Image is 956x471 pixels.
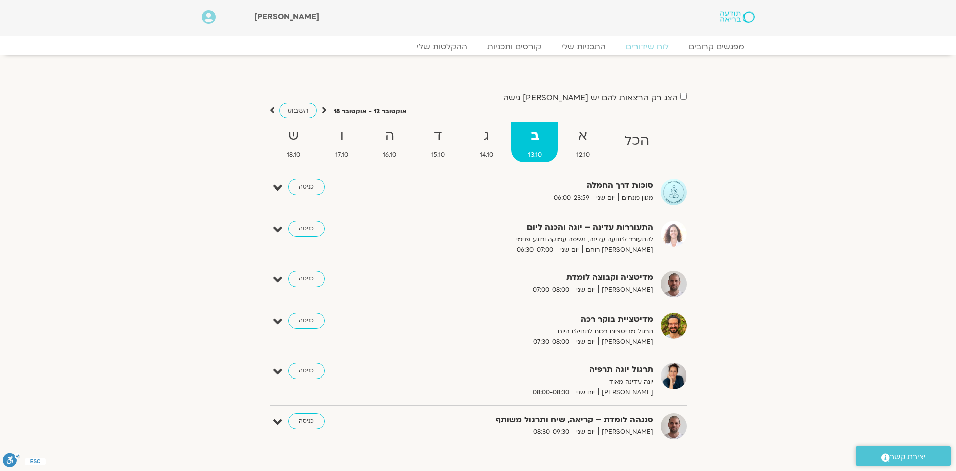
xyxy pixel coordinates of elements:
[573,337,598,347] span: יום שני
[254,11,320,22] span: [PERSON_NAME]
[463,125,509,147] strong: ג
[511,150,558,160] span: 13.10
[288,363,325,379] a: כניסה
[529,285,573,295] span: 07:00-08:00
[288,271,325,287] a: כניסה
[271,122,317,162] a: ש18.10
[367,150,413,160] span: 16.10
[288,413,325,429] a: כניסה
[511,125,558,147] strong: ב
[598,427,653,437] span: [PERSON_NAME]
[407,326,653,337] p: תרגול מדיטציות רכות לתחילת היום
[608,130,665,152] strong: הכל
[407,413,653,427] strong: סנגהה לומדת – קריאה, שיח ותרגול משותף
[367,122,413,162] a: ה16.10
[598,387,653,398] span: [PERSON_NAME]
[407,313,653,326] strong: מדיטציית בוקר רכה
[319,122,365,162] a: ו17.10
[503,93,678,102] label: הצג רק הרצאות להם יש [PERSON_NAME] גישה
[463,150,509,160] span: 14.10
[288,179,325,195] a: כניסה
[616,42,679,52] a: לוח שידורים
[550,193,593,203] span: 06:00-23:59
[202,42,755,52] nav: Menu
[271,125,317,147] strong: ש
[557,245,582,255] span: יום שני
[279,103,317,118] a: השבוע
[319,125,365,147] strong: ו
[529,427,573,437] span: 08:30-09:30
[608,122,665,162] a: הכל
[618,193,653,203] span: מגוון מנחים
[407,221,653,234] strong: התעוררות עדינה – יוגה והכנה ליום
[679,42,755,52] a: מפגשים קרובים
[856,446,951,466] a: יצירת קשר
[288,221,325,237] a: כניסה
[271,150,317,160] span: 18.10
[407,271,653,285] strong: מדיטציה וקבוצה לומדת
[334,106,407,117] p: אוקטובר 12 - אוקטובר 18
[407,42,477,52] a: ההקלטות שלי
[511,122,558,162] a: ב13.10
[582,245,653,255] span: [PERSON_NAME] רוחם
[598,285,653,295] span: [PERSON_NAME]
[560,122,606,162] a: א12.10
[407,234,653,245] p: להתעורר לתנועה עדינה, נשימה עמוקה ורוגע פנימי
[415,122,461,162] a: ד15.10
[407,376,653,387] p: יוגה עדינה מאוד
[573,387,598,398] span: יום שני
[415,125,461,147] strong: ד
[529,337,573,347] span: 07:30-08:00
[573,427,598,437] span: יום שני
[288,313,325,329] a: כניסה
[890,450,926,464] span: יצירת קשר
[407,363,653,376] strong: תרגול יוגה תרפיה
[463,122,509,162] a: ג14.10
[551,42,616,52] a: התכניות שלי
[367,125,413,147] strong: ה
[319,150,365,160] span: 17.10
[560,125,606,147] strong: א
[529,387,573,398] span: 08:00-08:30
[573,285,598,295] span: יום שני
[513,245,557,255] span: 06:30-07:00
[598,337,653,347] span: [PERSON_NAME]
[477,42,551,52] a: קורסים ותכניות
[593,193,618,203] span: יום שני
[407,179,653,193] strong: סוכות דרך החמלה
[287,106,309,115] span: השבוע
[415,150,461,160] span: 15.10
[560,150,606,160] span: 12.10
